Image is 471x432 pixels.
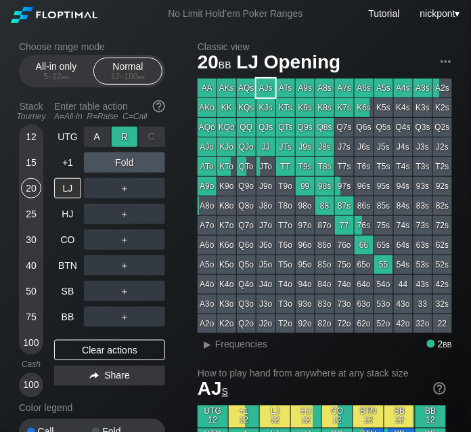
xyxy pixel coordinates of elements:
[296,255,315,274] div: 95o
[276,275,295,294] div: T4o
[315,216,334,235] div: 87o
[296,118,315,137] div: Q9s
[84,178,165,198] div: ＋
[322,406,353,428] div: CO 12
[433,275,452,294] div: 42s
[355,177,374,196] div: 96s
[198,314,217,333] div: A2o
[21,178,41,198] div: 20
[374,157,393,176] div: T5s
[413,79,432,98] div: A3s
[217,255,236,274] div: K5o
[217,157,236,176] div: KTo
[54,95,165,127] div: Enter table action
[21,152,41,173] div: 15
[276,295,295,314] div: T3o
[315,314,334,333] div: 82o
[237,275,256,294] div: Q4o
[196,52,233,74] span: 20
[215,339,267,349] span: Frequencies
[296,177,315,196] div: 99
[276,196,295,215] div: T8o
[19,397,165,419] div: Color legend
[237,196,256,215] div: Q8o
[219,56,231,71] span: bb
[112,127,138,147] div: R
[355,118,374,137] div: Q6s
[335,157,354,176] div: T7s
[21,230,41,250] div: 30
[256,98,275,117] div: KJs
[99,72,156,81] div: 12 – 100
[198,137,217,156] div: AJo
[276,255,295,274] div: T5o
[413,157,432,176] div: T3s
[433,98,452,117] div: K2s
[21,307,41,327] div: 75
[335,255,354,274] div: 75o
[315,196,334,215] div: 88
[413,255,432,274] div: 53s
[413,216,432,235] div: 73s
[217,196,236,215] div: K8o
[14,112,49,121] div: Tourney
[394,275,413,294] div: 44
[237,79,256,98] div: AQs
[54,307,81,327] div: BB
[433,295,452,314] div: 32s
[276,137,295,156] div: JTs
[199,336,217,352] div: ▸
[62,72,69,81] span: bb
[84,255,165,276] div: ＋
[222,383,228,398] span: s
[315,79,334,98] div: A8s
[260,406,290,428] div: LJ 12
[256,137,275,156] div: JJ
[237,98,256,117] div: KQs
[237,177,256,196] div: Q9o
[217,236,236,255] div: K6o
[374,216,393,235] div: 75s
[433,236,452,255] div: 62s
[413,275,432,294] div: 43s
[25,58,87,84] div: All-in only
[355,275,374,294] div: 64o
[276,79,295,98] div: ATs
[355,98,374,117] div: K6s
[19,41,165,52] h2: Choose range mode
[335,236,354,255] div: 76o
[276,157,295,176] div: TT
[291,406,321,428] div: HJ 12
[11,7,97,23] img: Floptimal logo
[374,177,393,196] div: 95s
[335,196,354,215] div: 87s
[84,281,165,301] div: ＋
[276,98,295,117] div: KTs
[139,127,165,147] div: C
[335,314,354,333] div: 72o
[198,118,217,137] div: AQo
[413,196,432,215] div: 83s
[315,98,334,117] div: K8s
[296,157,315,176] div: T9s
[256,295,275,314] div: J3o
[374,255,393,274] div: 55
[152,99,166,114] img: help.32db89a4.svg
[84,127,110,147] div: A
[433,196,452,215] div: 82s
[335,216,354,235] div: 77
[256,275,275,294] div: J4o
[413,177,432,196] div: 93s
[237,137,256,156] div: QJo
[217,79,236,98] div: AKs
[198,368,446,379] h2: How to play hand from anywhere at any stack size
[217,177,236,196] div: K9o
[413,314,432,333] div: 32o
[198,157,217,176] div: ATo
[335,79,354,98] div: A7s
[335,275,354,294] div: 74o
[138,72,145,81] span: bb
[198,79,217,98] div: AA
[237,157,256,176] div: QTo
[296,98,315,117] div: K9s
